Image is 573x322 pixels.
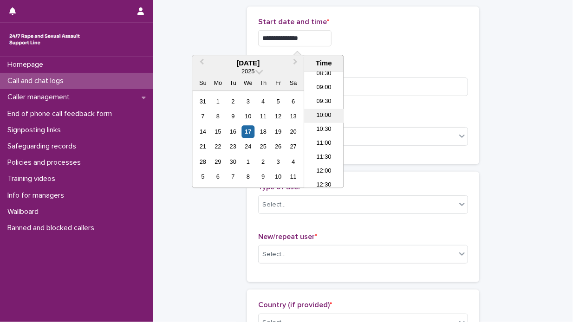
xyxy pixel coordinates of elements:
[212,95,224,108] div: Choose Monday, September 1st, 2025
[289,56,304,71] button: Next Month
[287,110,300,123] div: Choose Saturday, September 13th, 2025
[287,77,300,90] div: Sa
[262,200,286,210] div: Select...
[242,141,254,153] div: Choose Wednesday, September 24th, 2025
[242,110,254,123] div: Choose Wednesday, September 10th, 2025
[287,125,300,138] div: Choose Saturday, September 20th, 2025
[4,142,84,151] p: Safeguarding records
[257,95,269,108] div: Choose Thursday, September 4th, 2025
[196,141,209,153] div: Choose Sunday, September 21st, 2025
[242,125,254,138] div: Choose Wednesday, September 17th, 2025
[212,171,224,183] div: Choose Monday, October 6th, 2025
[4,60,51,69] p: Homepage
[257,155,269,168] div: Choose Thursday, October 2nd, 2025
[272,125,285,138] div: Choose Friday, September 19th, 2025
[4,109,119,118] p: End of phone call feedback form
[242,155,254,168] div: Choose Wednesday, October 1st, 2025
[212,125,224,138] div: Choose Monday, September 15th, 2025
[241,68,254,75] span: 2025
[196,95,209,108] div: Choose Sunday, August 31st, 2025
[242,95,254,108] div: Choose Wednesday, September 3rd, 2025
[272,141,285,153] div: Choose Friday, September 26th, 2025
[272,95,285,108] div: Choose Friday, September 5th, 2025
[257,77,269,90] div: Th
[304,179,344,193] li: 12:30
[262,250,286,259] div: Select...
[227,171,239,183] div: Choose Tuesday, October 7th, 2025
[304,67,344,81] li: 08:30
[227,77,239,90] div: Tu
[7,30,82,49] img: rhQMoQhaT3yELyF149Cw
[4,93,77,102] p: Caller management
[193,56,208,71] button: Previous Month
[192,59,304,67] div: [DATE]
[227,125,239,138] div: Choose Tuesday, September 16th, 2025
[4,126,68,135] p: Signposting links
[196,125,209,138] div: Choose Sunday, September 14th, 2025
[272,77,285,90] div: Fr
[212,155,224,168] div: Choose Monday, September 29th, 2025
[258,301,332,309] span: Country (if provided)
[196,155,209,168] div: Choose Sunday, September 28th, 2025
[304,165,344,179] li: 12:00
[258,183,303,191] span: Type of user
[287,95,300,108] div: Choose Saturday, September 6th, 2025
[272,171,285,183] div: Choose Friday, October 10th, 2025
[287,155,300,168] div: Choose Saturday, October 4th, 2025
[4,158,88,167] p: Policies and processes
[212,110,224,123] div: Choose Monday, September 8th, 2025
[257,125,269,138] div: Choose Thursday, September 18th, 2025
[227,95,239,108] div: Choose Tuesday, September 2nd, 2025
[4,207,46,216] p: Wallboard
[227,141,239,153] div: Choose Tuesday, September 23rd, 2025
[242,171,254,183] div: Choose Wednesday, October 8th, 2025
[258,18,329,26] span: Start date and time
[272,110,285,123] div: Choose Friday, September 12th, 2025
[212,141,224,153] div: Choose Monday, September 22nd, 2025
[257,141,269,153] div: Choose Thursday, September 25th, 2025
[304,109,344,123] li: 10:00
[304,95,344,109] li: 09:30
[304,123,344,137] li: 10:30
[304,81,344,95] li: 09:00
[212,77,224,90] div: Mo
[242,77,254,90] div: We
[287,141,300,153] div: Choose Saturday, September 27th, 2025
[227,155,239,168] div: Choose Tuesday, September 30th, 2025
[306,59,341,67] div: Time
[258,233,317,240] span: New/repeat user
[195,94,301,185] div: month 2025-09
[196,77,209,90] div: Su
[257,110,269,123] div: Choose Thursday, September 11th, 2025
[227,110,239,123] div: Choose Tuesday, September 9th, 2025
[196,171,209,183] div: Choose Sunday, October 5th, 2025
[196,110,209,123] div: Choose Sunday, September 7th, 2025
[4,174,63,183] p: Training videos
[272,155,285,168] div: Choose Friday, October 3rd, 2025
[304,137,344,151] li: 11:00
[4,77,71,85] p: Call and chat logs
[287,171,300,183] div: Choose Saturday, October 11th, 2025
[4,191,72,200] p: Info for managers
[4,224,102,232] p: Banned and blocked callers
[257,171,269,183] div: Choose Thursday, October 9th, 2025
[304,151,344,165] li: 11:30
